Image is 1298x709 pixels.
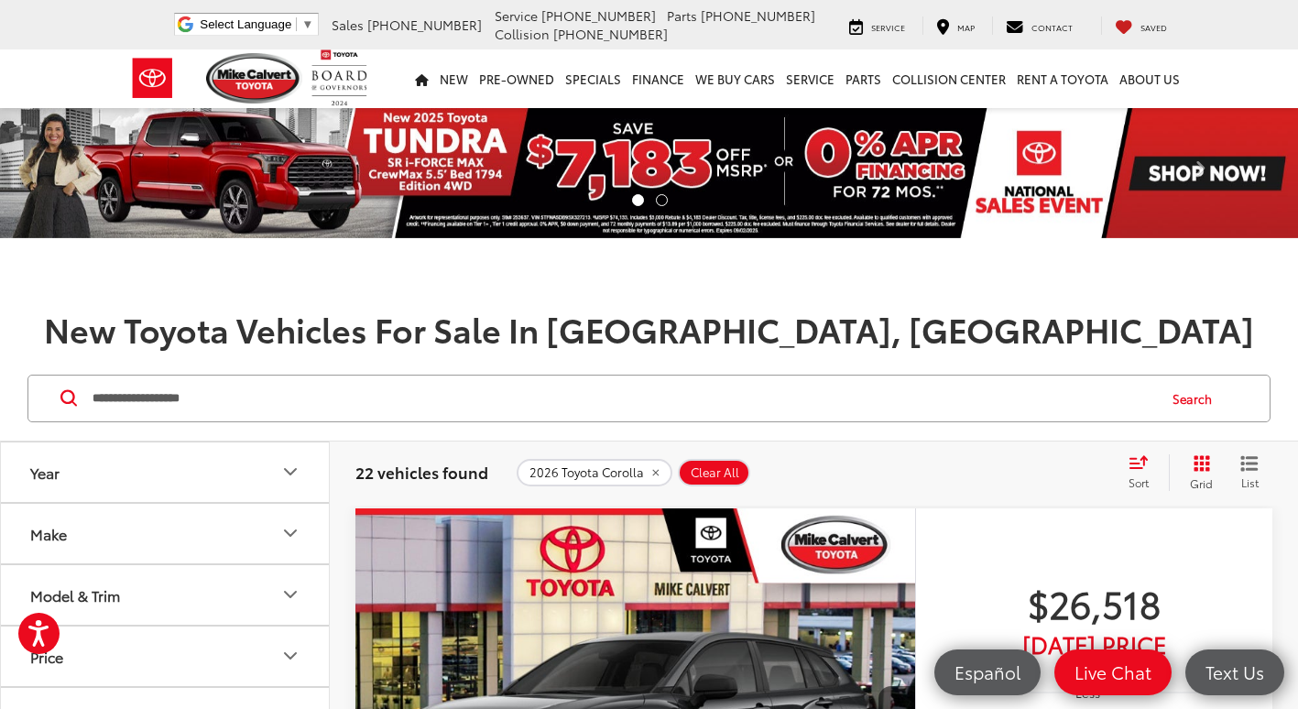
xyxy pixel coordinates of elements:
[30,464,60,481] div: Year
[1,504,331,563] button: MakeMake
[560,49,627,108] a: Specials
[279,522,301,544] div: Make
[1101,16,1181,35] a: My Saved Vehicles
[627,49,690,108] a: Finance
[690,49,780,108] a: WE BUY CARS
[840,49,887,108] a: Parts
[1227,454,1272,491] button: List View
[1,442,331,502] button: YearYear
[301,17,313,31] span: ▼
[495,6,538,25] span: Service
[1054,649,1172,695] a: Live Chat
[1196,660,1273,683] span: Text Us
[30,648,63,665] div: Price
[279,584,301,605] div: Model & Trim
[1185,649,1284,695] a: Text Us
[678,459,750,486] button: Clear All
[1129,474,1149,490] span: Sort
[30,525,67,542] div: Make
[992,16,1086,35] a: Contact
[780,49,840,108] a: Service
[691,465,739,480] span: Clear All
[1119,454,1169,491] button: Select sort value
[934,649,1041,695] a: Español
[948,635,1240,653] span: [DATE] PRICE
[200,17,291,31] span: Select Language
[206,53,303,104] img: Mike Calvert Toyota
[332,16,364,34] span: Sales
[667,6,697,25] span: Parts
[30,586,120,604] div: Model & Trim
[529,465,644,480] span: 2026 Toyota Corolla
[367,16,482,34] span: [PHONE_NUMBER]
[200,17,313,31] a: Select Language​
[541,6,656,25] span: [PHONE_NUMBER]
[1155,376,1238,421] button: Search
[91,376,1155,420] input: Search by Make, Model, or Keyword
[1011,49,1114,108] a: Rent a Toyota
[474,49,560,108] a: Pre-Owned
[922,16,988,35] a: Map
[495,25,550,43] span: Collision
[945,660,1030,683] span: Español
[1,565,331,625] button: Model & TrimModel & Trim
[1075,684,1100,701] span: Less
[517,459,672,486] button: remove 2026%20Toyota%20Corolla
[434,49,474,108] a: New
[957,21,975,33] span: Map
[1240,474,1259,490] span: List
[1190,475,1213,491] span: Grid
[1169,454,1227,491] button: Grid View
[1114,49,1185,108] a: About Us
[948,580,1240,626] span: $26,518
[279,645,301,667] div: Price
[835,16,919,35] a: Service
[279,461,301,483] div: Year
[871,21,905,33] span: Service
[409,49,434,108] a: Home
[1031,21,1073,33] span: Contact
[1,627,331,686] button: PricePrice
[355,461,488,483] span: 22 vehicles found
[296,17,297,31] span: ​
[887,49,1011,108] a: Collision Center
[701,6,815,25] span: [PHONE_NUMBER]
[553,25,668,43] span: [PHONE_NUMBER]
[1065,660,1161,683] span: Live Chat
[1140,21,1167,33] span: Saved
[118,49,187,108] img: Toyota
